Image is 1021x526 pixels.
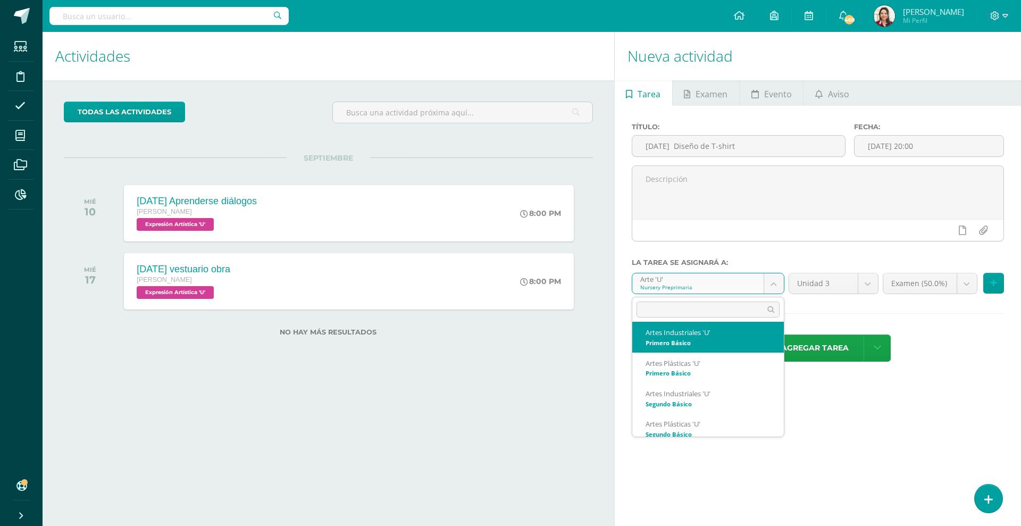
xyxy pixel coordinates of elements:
[646,359,771,368] div: Artes Plásticas 'U'
[646,370,771,376] div: Primero Básico
[646,420,771,429] div: Artes Plásticas 'U'
[646,401,771,407] div: Segundo Básico
[646,328,771,337] div: Artes Industriales 'U'
[646,389,771,398] div: Artes Industriales 'U'
[646,431,771,437] div: Segundo Básico
[646,340,771,346] div: Primero Básico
